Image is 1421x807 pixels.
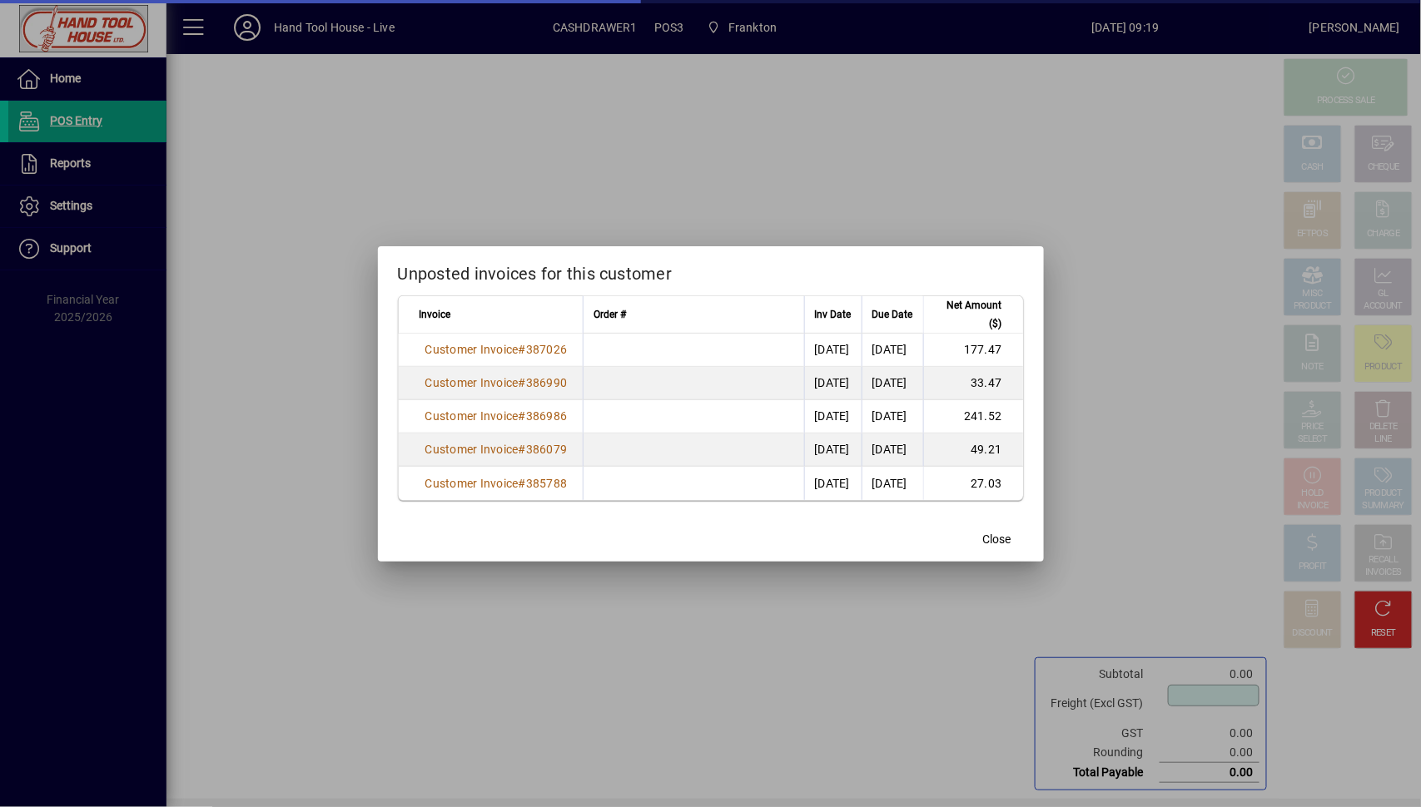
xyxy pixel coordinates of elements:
span: 386990 [526,376,568,389]
span: # [519,409,526,423]
td: [DATE] [804,433,862,467]
a: Customer Invoice#387026 [420,340,574,359]
span: Customer Invoice [425,376,519,389]
span: Customer Invoice [425,443,519,456]
h2: Unposted invoices for this customer [378,246,1044,295]
td: [DATE] [804,367,862,400]
span: # [519,443,526,456]
span: 387026 [526,343,568,356]
span: 386079 [526,443,568,456]
td: [DATE] [804,334,862,367]
span: Invoice [420,305,451,324]
a: Customer Invoice#386079 [420,440,574,458]
span: # [519,376,526,389]
span: # [519,343,526,356]
td: [DATE] [862,467,923,500]
button: Close [971,525,1024,555]
span: Customer Invoice [425,477,519,490]
td: [DATE] [804,400,862,433]
td: [DATE] [804,467,862,500]
td: [DATE] [862,367,923,400]
span: Order # [594,305,626,324]
span: Close [983,531,1011,548]
span: Due Date [872,305,913,324]
td: 49.21 [923,433,1023,467]
td: 241.52 [923,400,1023,433]
td: 27.03 [923,467,1023,500]
td: 177.47 [923,334,1023,367]
span: Net Amount ($) [934,296,1002,333]
span: # [519,477,526,490]
td: 33.47 [923,367,1023,400]
span: Inv Date [815,305,852,324]
span: Customer Invoice [425,343,519,356]
a: Customer Invoice#386986 [420,407,574,425]
span: 386986 [526,409,568,423]
a: Customer Invoice#385788 [420,474,574,493]
td: [DATE] [862,433,923,467]
td: [DATE] [862,334,923,367]
span: Customer Invoice [425,409,519,423]
td: [DATE] [862,400,923,433]
span: 385788 [526,477,568,490]
a: Customer Invoice#386990 [420,374,574,392]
